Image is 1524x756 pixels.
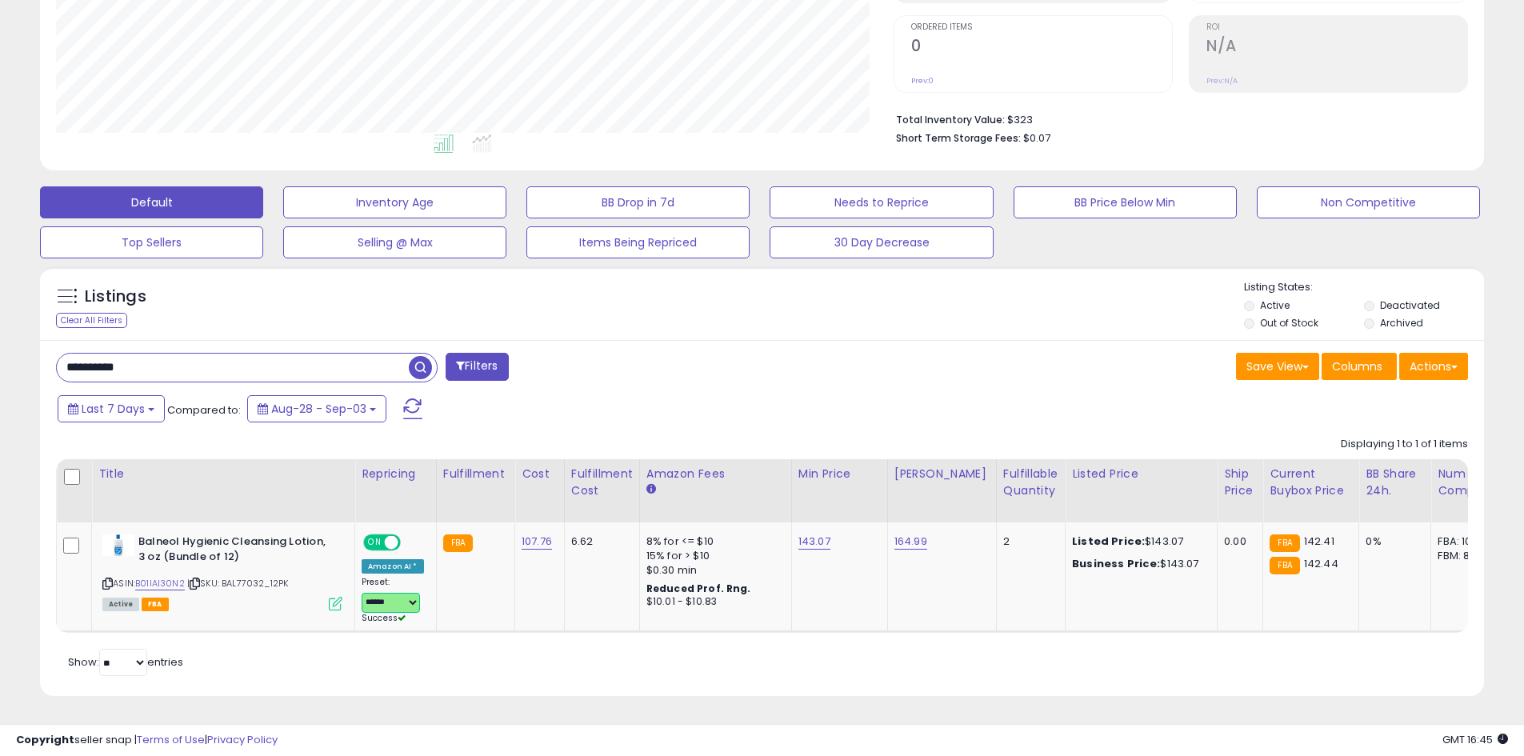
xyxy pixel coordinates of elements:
span: Compared to: [167,402,241,418]
div: [PERSON_NAME] [894,466,990,482]
button: Columns [1322,353,1397,380]
label: Deactivated [1380,298,1440,312]
div: Ship Price [1224,466,1256,499]
span: All listings currently available for purchase on Amazon [102,598,139,611]
span: | SKU: BAL77032_12PK [187,577,288,590]
small: Prev: N/A [1206,76,1238,86]
span: Last 7 Days [82,401,145,417]
div: 6.62 [571,534,627,549]
img: 21R7cuYmDtL._SL40_.jpg [102,534,134,556]
button: Save View [1236,353,1319,380]
small: Prev: 0 [911,76,934,86]
span: $0.07 [1023,130,1050,146]
div: $143.07 [1072,557,1205,571]
a: 143.07 [798,534,830,550]
div: seller snap | | [16,733,278,748]
div: $0.30 min [646,563,779,578]
label: Out of Stock [1260,316,1318,330]
button: BB Drop in 7d [526,186,750,218]
button: Filters [446,353,508,381]
button: Selling @ Max [283,226,506,258]
span: ROI [1206,23,1467,32]
h2: N/A [1206,37,1467,58]
a: 107.76 [522,534,552,550]
div: 15% for > $10 [646,549,779,563]
span: Ordered Items [911,23,1172,32]
button: Non Competitive [1257,186,1480,218]
button: Last 7 Days [58,395,165,422]
label: Active [1260,298,1290,312]
small: FBA [443,534,473,552]
b: Business Price: [1072,556,1160,571]
span: 2025-09-11 16:45 GMT [1442,732,1508,747]
b: Listed Price: [1072,534,1145,549]
span: Aug-28 - Sep-03 [271,401,366,417]
li: $323 [896,109,1456,128]
div: BB Share 24h. [1366,466,1424,499]
div: Amazon Fees [646,466,785,482]
button: Default [40,186,263,218]
span: FBA [142,598,169,611]
div: Amazon AI * [362,559,424,574]
small: FBA [1270,534,1299,552]
div: Title [98,466,348,482]
div: Listed Price [1072,466,1210,482]
button: 30 Day Decrease [770,226,993,258]
strong: Copyright [16,732,74,747]
div: Fulfillment [443,466,508,482]
div: Fulfillment Cost [571,466,633,499]
div: Repricing [362,466,430,482]
button: Actions [1399,353,1468,380]
div: Min Price [798,466,881,482]
div: Cost [522,466,558,482]
div: Displaying 1 to 1 of 1 items [1341,437,1468,452]
label: Archived [1380,316,1423,330]
button: BB Price Below Min [1014,186,1237,218]
div: Current Buybox Price [1270,466,1352,499]
a: Privacy Policy [207,732,278,747]
span: 142.41 [1304,534,1334,549]
div: 8% for <= $10 [646,534,779,549]
div: 0.00 [1224,534,1250,549]
div: Clear All Filters [56,313,127,328]
div: FBM: 8 [1438,549,1490,563]
span: OFF [398,536,424,550]
div: 2 [1003,534,1053,549]
div: 0% [1366,534,1418,549]
div: $143.07 [1072,534,1205,549]
b: Short Term Storage Fees: [896,131,1021,145]
div: Preset: [362,577,424,624]
span: Columns [1332,358,1382,374]
div: Num of Comp. [1438,466,1496,499]
div: Fulfillable Quantity [1003,466,1058,499]
a: 164.99 [894,534,927,550]
button: Aug-28 - Sep-03 [247,395,386,422]
a: B01IAI30N2 [135,577,185,590]
span: 142.44 [1304,556,1338,571]
button: Items Being Repriced [526,226,750,258]
span: Success [362,612,406,624]
h2: 0 [911,37,1172,58]
button: Top Sellers [40,226,263,258]
a: Terms of Use [137,732,205,747]
small: Amazon Fees. [646,482,656,497]
div: $10.01 - $10.83 [646,595,779,609]
button: Inventory Age [283,186,506,218]
h5: Listings [85,286,146,308]
b: Balneol Hygienic Cleansing Lotion, 3 oz (Bundle of 12) [138,534,333,568]
div: FBA: 10 [1438,534,1490,549]
p: Listing States: [1244,280,1484,295]
b: Reduced Prof. Rng. [646,582,751,595]
span: ON [365,536,385,550]
b: Total Inventory Value: [896,113,1005,126]
div: ASIN: [102,534,342,609]
button: Needs to Reprice [770,186,993,218]
span: Show: entries [68,654,183,670]
small: FBA [1270,557,1299,574]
